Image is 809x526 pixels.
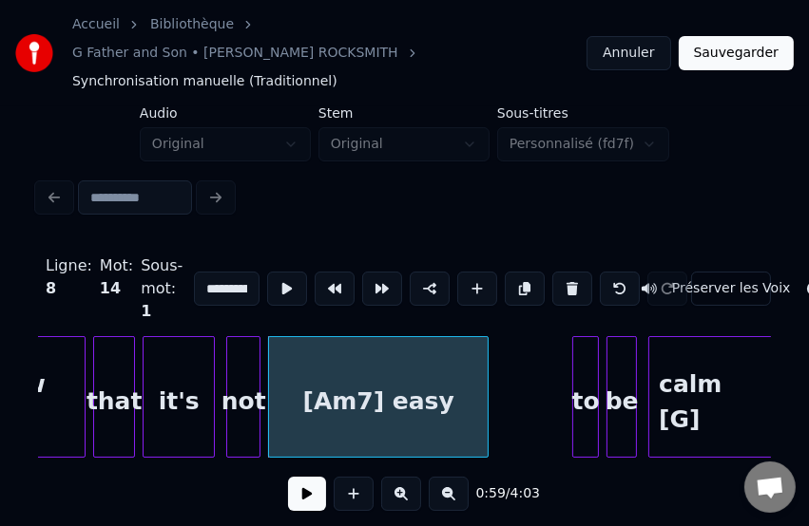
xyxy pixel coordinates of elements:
[100,279,121,297] span: 14
[15,34,53,72] img: youka
[72,15,587,91] nav: breadcrumb
[141,302,151,320] span: 1
[691,272,771,306] button: Toggle
[497,106,669,120] label: Sous-titres
[744,461,796,513] div: Ouvrir le chat
[679,36,794,70] button: Sauvegarder
[476,484,506,503] span: 0:59
[318,106,490,120] label: Stem
[72,44,398,63] a: G Father and Son • [PERSON_NAME] ROCKSMITH
[141,254,183,323] div: Sous-mot :
[510,484,540,503] span: 4:03
[100,254,133,323] div: Mot :
[150,15,234,34] a: Bibliothèque
[587,36,670,70] button: Annuler
[72,15,120,34] a: Accueil
[46,254,92,323] div: Ligne :
[476,484,522,503] div: /
[140,106,311,120] label: Audio
[46,279,56,297] span: 8
[72,72,337,91] span: Synchronisation manuelle (Traditionnel)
